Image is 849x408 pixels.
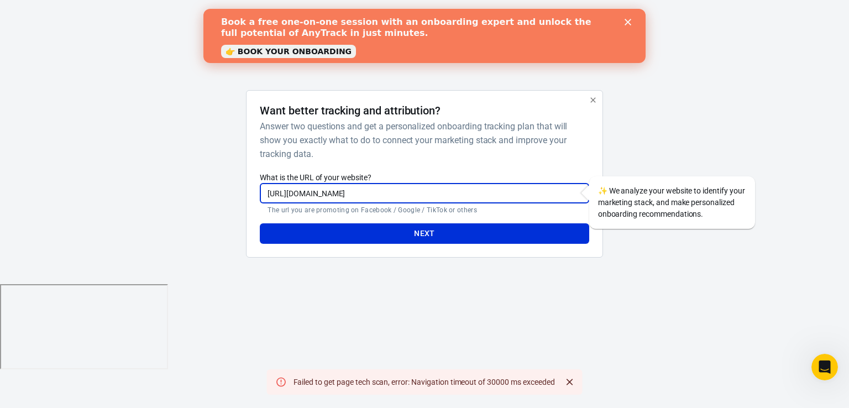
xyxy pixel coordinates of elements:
div: AnyTrack [148,18,701,37]
input: https://yourwebsite.com/landing-page [260,183,589,203]
h4: Want better tracking and attribution? [260,104,441,117]
span: sparkles [598,186,607,195]
button: Close [561,374,578,390]
div: We analyze your website to identify your marketing stack, and make personalized onboarding recomm... [589,176,755,229]
iframe: Intercom live chat banner [203,9,646,63]
div: Close [421,10,432,17]
button: Next [260,223,589,244]
h6: Answer two questions and get a personalized onboarding tracking plan that will show you exactly w... [260,119,584,161]
label: What is the URL of your website? [260,172,589,183]
p: The url you are promoting on Facebook / Google / TikTok or others [268,206,581,215]
div: Failed to get page tech scan, error: Navigation timeout of 30000 ms exceeded [294,376,555,388]
iframe: Intercom live chat [811,354,838,380]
